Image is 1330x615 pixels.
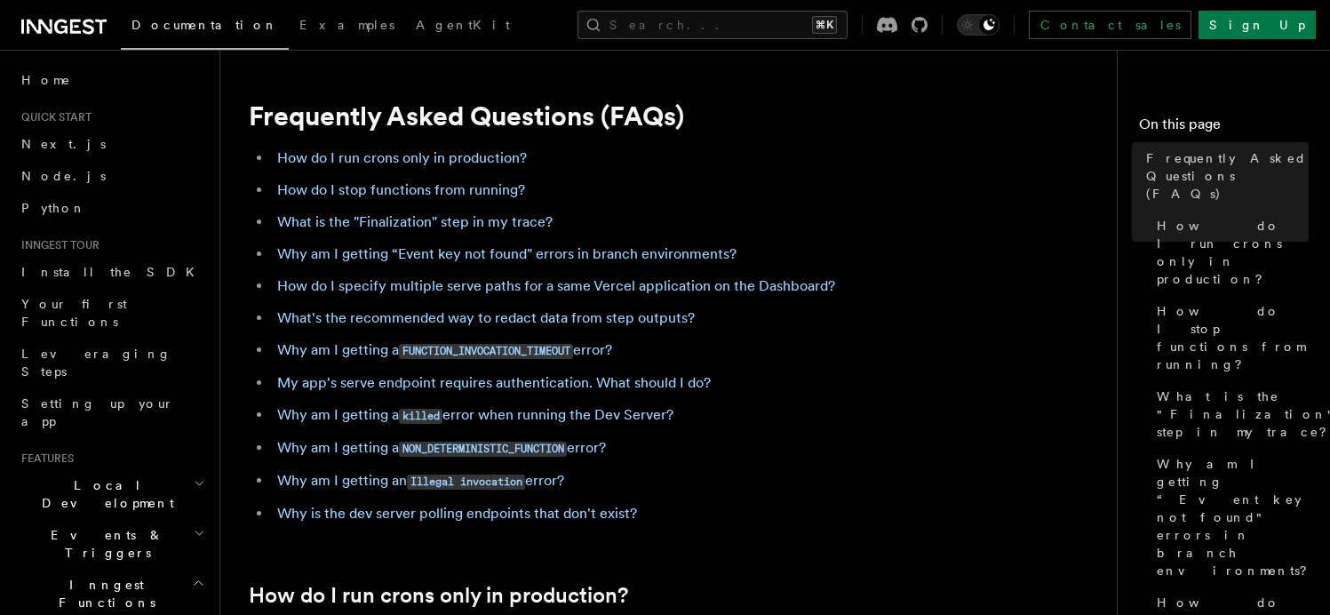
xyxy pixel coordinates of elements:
a: Your first Functions [14,288,209,338]
span: Why am I getting “Event key not found" errors in branch environments? [1157,455,1319,579]
span: Setting up your app [21,396,174,428]
h1: Frequently Asked Questions (FAQs) [249,100,960,132]
a: AgentKit [405,5,521,48]
code: NON_DETERMINISTIC_FUNCTION [399,442,567,457]
a: Home [14,64,209,96]
span: Local Development [14,476,194,512]
a: Examples [289,5,405,48]
a: Sign Up [1199,11,1316,39]
a: Documentation [121,5,289,50]
a: How do I stop functions from running? [1150,295,1309,380]
a: How do I specify multiple serve paths for a same Vercel application on the Dashboard? [277,277,835,294]
span: Examples [299,18,394,32]
a: Python [14,192,209,224]
kbd: ⌘K [812,16,837,34]
a: What is the "Finalization" step in my trace? [277,213,553,230]
a: Why am I getting “Event key not found" errors in branch environments? [277,245,737,262]
a: Leveraging Steps [14,338,209,387]
a: How do I run crons only in production? [277,149,527,166]
a: Why is the dev server polling endpoints that don't exist? [277,505,637,522]
span: Frequently Asked Questions (FAQs) [1146,149,1309,203]
button: Toggle dark mode [957,14,999,36]
a: Install the SDK [14,256,209,288]
h4: On this page [1139,114,1309,142]
a: Why am I getting aNON_DETERMINISTIC_FUNCTIONerror? [277,439,606,456]
a: How do I run crons only in production? [1150,210,1309,295]
a: Why am I getting anIllegal invocationerror? [277,472,564,489]
span: Next.js [21,137,106,151]
a: How do I run crons only in production? [249,583,628,608]
button: Search...⌘K [577,11,848,39]
code: FUNCTION_INVOCATION_TIMEOUT [399,344,573,359]
span: Features [14,451,74,466]
span: Inngest tour [14,238,100,252]
span: Node.js [21,169,106,183]
span: Leveraging Steps [21,347,171,379]
button: Local Development [14,469,209,519]
a: Setting up your app [14,387,209,437]
span: AgentKit [416,18,510,32]
span: Quick start [14,110,92,124]
code: Illegal invocation [407,475,525,490]
a: What's the recommended way to redact data from step outputs? [277,309,695,326]
span: How do I run crons only in production? [1157,217,1309,288]
span: Events & Triggers [14,526,194,562]
a: Next.js [14,128,209,160]
a: My app's serve endpoint requires authentication. What should I do? [277,374,711,391]
span: Your first Functions [21,297,127,329]
button: Events & Triggers [14,519,209,569]
span: Install the SDK [21,265,205,279]
span: Documentation [131,18,278,32]
span: Python [21,201,86,215]
a: What is the "Finalization" step in my trace? [1150,380,1309,448]
a: Why am I getting akillederror when running the Dev Server? [277,406,673,423]
span: Home [21,71,71,89]
a: Frequently Asked Questions (FAQs) [1139,142,1309,210]
span: How do I stop functions from running? [1157,302,1309,373]
a: Why am I getting aFUNCTION_INVOCATION_TIMEOUTerror? [277,341,612,358]
a: Contact sales [1029,11,1191,39]
code: killed [399,409,442,424]
a: Node.js [14,160,209,192]
a: Why am I getting “Event key not found" errors in branch environments? [1150,448,1309,587]
span: Inngest Functions [14,576,192,611]
a: How do I stop functions from running? [277,181,525,198]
